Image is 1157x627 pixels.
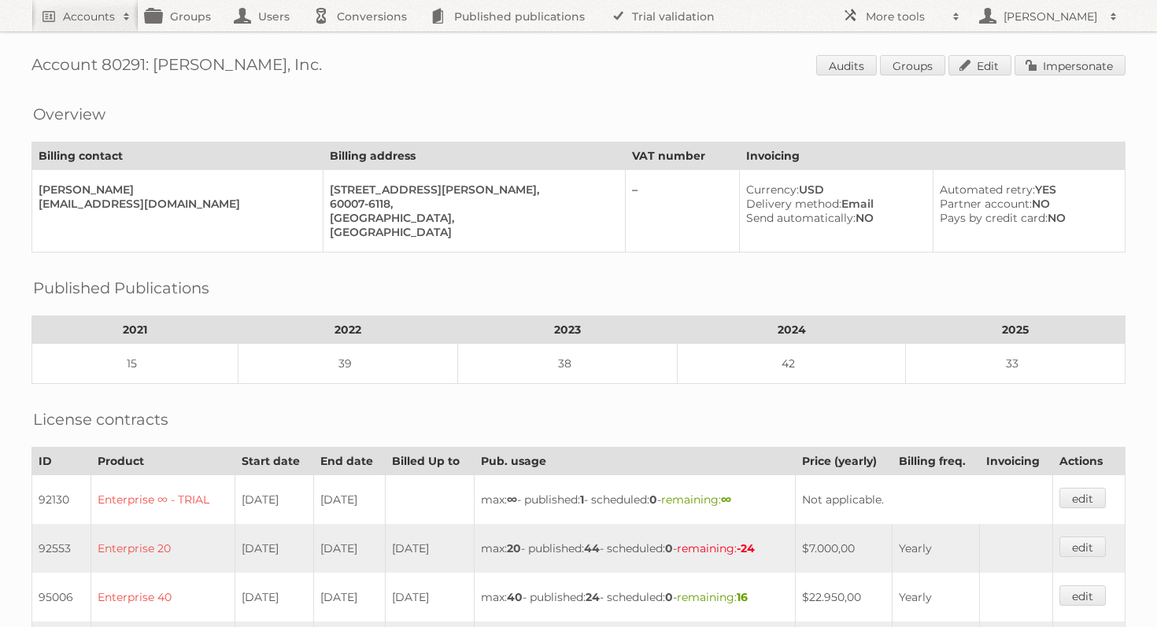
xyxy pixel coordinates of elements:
strong: 16 [737,590,748,604]
h2: Overview [33,102,105,126]
strong: ∞ [721,492,731,507]
th: 2025 [906,316,1126,344]
strong: -24 [737,541,755,555]
th: 2023 [458,316,678,344]
h1: Account 80291: [PERSON_NAME], Inc. [31,55,1126,79]
a: Audits [816,55,877,76]
strong: 24 [586,590,600,604]
td: [DATE] [386,573,475,621]
strong: 20 [507,541,521,555]
td: 38 [458,344,678,384]
td: Yearly [892,573,980,621]
td: 95006 [32,573,91,621]
div: NO [940,211,1112,225]
td: 92553 [32,524,91,573]
td: – [625,170,739,253]
div: NO [746,211,920,225]
div: [STREET_ADDRESS][PERSON_NAME], [330,183,612,197]
h2: License contracts [33,408,168,431]
td: 15 [32,344,238,384]
td: Enterprise 40 [91,573,235,621]
th: 2022 [238,316,458,344]
td: [DATE] [313,524,386,573]
td: $7.000,00 [796,524,892,573]
td: max: - published: - scheduled: - [475,524,796,573]
span: Delivery method: [746,197,841,211]
td: max: - published: - scheduled: - [475,475,796,525]
span: Automated retry: [940,183,1035,197]
strong: 0 [665,541,673,555]
td: 92130 [32,475,91,525]
div: YES [940,183,1112,197]
th: Price (yearly) [796,448,892,475]
div: 60007-6118, [330,197,612,211]
th: Billed Up to [386,448,475,475]
a: Groups [880,55,945,76]
strong: ∞ [507,492,517,507]
th: Billing freq. [892,448,980,475]
td: [DATE] [386,524,475,573]
strong: 1 [580,492,584,507]
div: [GEOGRAPHIC_DATA] [330,225,612,239]
div: [GEOGRAPHIC_DATA], [330,211,612,225]
th: Billing contact [32,142,323,170]
a: Impersonate [1015,55,1126,76]
a: edit [1059,585,1106,606]
span: Pays by credit card: [940,211,1048,225]
div: NO [940,197,1112,211]
td: $22.950,00 [796,573,892,621]
h2: More tools [866,9,944,24]
th: Billing address [323,142,625,170]
td: [DATE] [235,524,314,573]
th: ID [32,448,91,475]
th: Invoicing [739,142,1125,170]
th: Pub. usage [475,448,796,475]
h2: [PERSON_NAME] [1000,9,1102,24]
a: edit [1059,537,1106,557]
td: max: - published: - scheduled: - [475,573,796,621]
span: remaining: [677,541,755,555]
strong: 40 [507,590,523,604]
td: 42 [678,344,906,384]
th: End date [313,448,386,475]
span: Partner account: [940,197,1032,211]
h2: Published Publications [33,276,209,300]
h2: Accounts [63,9,115,24]
span: remaining: [677,590,748,604]
strong: 0 [649,492,657,507]
th: Actions [1053,448,1126,475]
a: edit [1059,488,1106,508]
th: Start date [235,448,314,475]
td: Not applicable. [796,475,1053,525]
td: [DATE] [313,475,386,525]
td: 33 [906,344,1126,384]
div: [PERSON_NAME] [39,183,310,197]
div: Email [746,197,920,211]
th: Product [91,448,235,475]
strong: 0 [665,590,673,604]
span: remaining: [661,492,731,507]
th: 2021 [32,316,238,344]
a: Edit [948,55,1011,76]
strong: 44 [584,541,600,555]
td: Enterprise 20 [91,524,235,573]
span: Send automatically: [746,211,856,225]
td: [DATE] [235,475,314,525]
td: [DATE] [313,573,386,621]
td: Enterprise ∞ - TRIAL [91,475,235,525]
span: Currency: [746,183,799,197]
td: [DATE] [235,573,314,621]
th: 2024 [678,316,906,344]
td: Yearly [892,524,980,573]
td: 39 [238,344,458,384]
div: USD [746,183,920,197]
th: VAT number [625,142,739,170]
div: [EMAIL_ADDRESS][DOMAIN_NAME] [39,197,310,211]
th: Invoicing [980,448,1053,475]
